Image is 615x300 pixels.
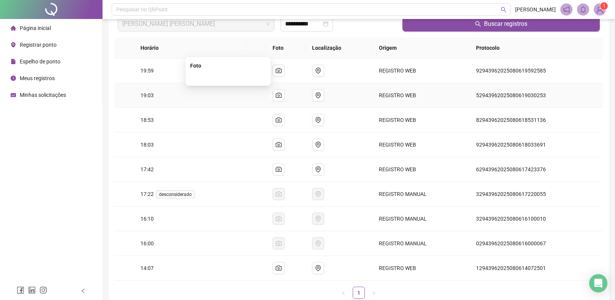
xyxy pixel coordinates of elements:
[315,265,321,271] span: environment
[373,207,470,231] td: REGISTRO MANUAL
[140,216,154,222] span: 16:10
[341,291,346,295] span: left
[315,166,321,172] span: environment
[11,92,16,98] span: schedule
[134,38,247,58] th: Horário
[580,6,587,13] span: bell
[470,83,603,108] td: 52943962025080619030253
[373,256,470,281] td: REGISTRO WEB
[373,58,470,83] td: REGISTRO WEB
[11,59,16,64] span: file
[20,42,57,48] span: Registrar ponto
[470,58,603,83] td: 92943962025080619592585
[20,75,55,81] span: Meus registros
[470,108,603,133] td: 82943962025080618531136
[515,5,556,14] span: [PERSON_NAME]
[276,265,282,271] span: camera
[140,166,154,172] span: 17:42
[276,92,282,98] span: camera
[276,142,282,148] span: camera
[594,4,606,15] img: 93702
[373,83,470,108] td: REGISTRO WEB
[20,58,60,65] span: Espelho de ponto
[470,133,603,157] td: 92943962025080618033691
[470,182,603,207] td: 32943962025080617220055
[368,287,380,299] li: Próxima página
[402,16,600,32] button: Buscar registros
[368,287,380,299] button: right
[306,38,373,58] th: Localização
[140,240,154,246] span: 16:00
[603,3,606,9] span: 1
[373,157,470,182] td: REGISTRO WEB
[140,265,154,271] span: 14:07
[122,17,270,31] span: GABRIELE LORRAINE CANDIDA ARCANJO
[39,286,47,294] span: instagram
[470,256,603,281] td: 12943962025080614072501
[28,286,36,294] span: linkedin
[20,25,51,31] span: Página inicial
[501,7,506,13] span: search
[17,286,24,294] span: facebook
[140,191,198,197] span: 17:22
[353,287,364,298] a: 1
[156,190,195,199] span: desconsiderado
[353,287,365,299] li: 1
[589,274,607,292] div: Open Intercom Messenger
[470,157,603,182] td: 62943962025080617423376
[373,108,470,133] td: REGISTRO WEB
[20,92,66,98] span: Minhas solicitações
[470,231,603,256] td: 02943962025080616000067
[190,62,266,70] div: Foto
[140,68,154,74] span: 19:59
[563,6,570,13] span: notification
[11,76,16,81] span: clock-circle
[140,92,154,98] span: 19:03
[372,291,376,295] span: right
[470,207,603,231] td: 32943962025080616100010
[276,166,282,172] span: camera
[11,25,16,31] span: home
[315,68,321,74] span: environment
[373,133,470,157] td: REGISTRO WEB
[373,182,470,207] td: REGISTRO MANUAL
[373,231,470,256] td: REGISTRO MANUAL
[315,117,321,123] span: environment
[315,92,321,98] span: environment
[80,288,86,294] span: left
[373,38,470,58] th: Origem
[600,2,608,10] sup: Atualize o seu contato no menu Meus Dados
[11,42,16,47] span: environment
[140,117,154,123] span: 18:53
[337,287,350,299] button: left
[266,38,306,58] th: Foto
[276,117,282,123] span: camera
[484,19,527,28] span: Buscar registros
[315,142,321,148] span: environment
[475,21,481,27] span: search
[470,38,603,58] th: Protocolo
[140,142,154,148] span: 18:03
[276,68,282,74] span: camera
[337,287,350,299] li: Página anterior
